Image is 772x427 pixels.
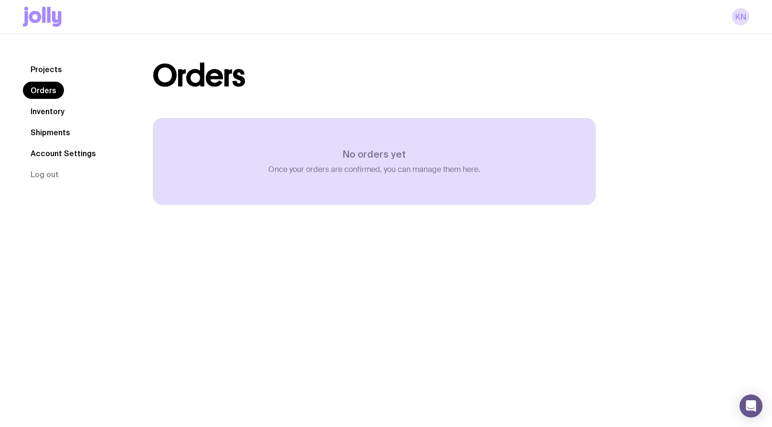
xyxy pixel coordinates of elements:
[732,8,749,25] a: KN
[23,103,72,120] a: Inventory
[23,166,66,183] button: Log out
[23,124,78,141] a: Shipments
[23,145,104,162] a: Account Settings
[268,165,480,174] p: Once your orders are confirmed, you can manage them here.
[740,395,762,417] div: Open Intercom Messenger
[23,61,70,78] a: Projects
[153,61,245,91] h1: Orders
[268,149,480,160] h3: No orders yet
[23,82,64,99] a: Orders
